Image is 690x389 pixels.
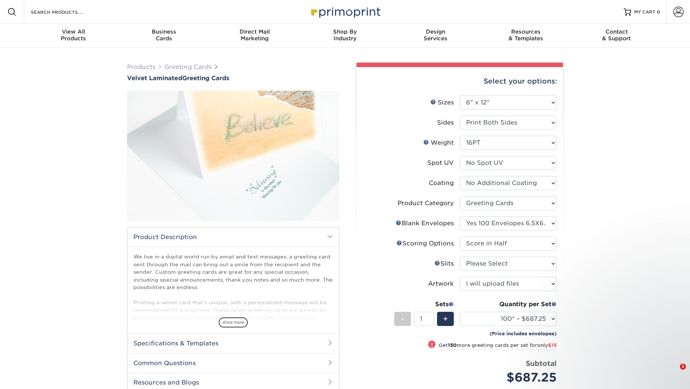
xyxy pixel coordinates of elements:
div: Blank Envelopes [396,219,454,228]
img: Primoprint [308,4,382,20]
iframe: Google Customer Reviews [2,366,63,386]
span: - [401,313,404,324]
small: (Price includes envelopes) [490,330,557,337]
p: We live in a digital world run by email and text messages, a greeting card sent through the mail ... [133,253,333,359]
small: Get more greeting cards per set for [439,342,557,350]
div: Coating [429,179,454,188]
span: Contact [571,28,662,35]
span: + [443,313,448,324]
div: Scoring Options [396,239,454,248]
div: $687.25 [465,368,557,386]
a: DesignServices [390,24,481,48]
span: Direct Mail [209,28,300,35]
div: Services [390,28,481,42]
span: Shop By [300,28,390,35]
h2: Specifications & Templates [127,333,339,353]
div: Industry [300,28,390,42]
div: Select your options: [363,67,557,95]
a: Resources& Templates [481,24,571,48]
div: Sizes [430,98,454,107]
span: Velvet Laminated [127,75,182,82]
input: SEARCH PRODUCTS..... [30,7,103,16]
div: Artwork [428,279,454,288]
span: View All [28,28,119,35]
a: Velvet LaminatedGreeting Cards [127,75,339,82]
div: Cards [119,28,209,42]
strong: 150 [448,342,457,348]
h2: Product Description [127,228,339,247]
img: Velvet Laminated 01 [127,82,339,229]
div: Sets [394,300,454,309]
div: Product Category [398,199,454,208]
span: show more [219,317,248,327]
span: Design [390,28,481,35]
span: Business [119,28,209,35]
span: Resources [481,28,571,35]
h2: Common Questions [127,353,339,373]
div: Slits [434,259,454,268]
iframe: Intercom live chat [665,364,683,382]
a: Greeting Cards [164,63,212,70]
a: Contact& Support [571,24,662,48]
strong: Subtotal [526,359,557,367]
div: & Support [571,28,662,42]
div: Weight [423,138,454,147]
a: Direct MailMarketing [209,24,300,48]
span: ! [431,341,433,349]
a: BusinessCards [119,24,209,48]
div: Sides [437,118,454,127]
a: Shop ByIndustry [300,24,390,48]
span: 0 [657,9,660,15]
div: & Templates [481,28,571,42]
div: Products [28,28,119,42]
a: View AllProducts [28,24,119,48]
a: Products [127,63,155,70]
div: Quantity per Set [460,300,557,309]
span: only [537,342,557,348]
span: MY CART [634,9,655,15]
div: Spot UV [427,159,454,167]
h1: Greeting Cards [127,75,339,82]
div: Marketing [209,28,300,42]
span: 1 [680,364,686,370]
